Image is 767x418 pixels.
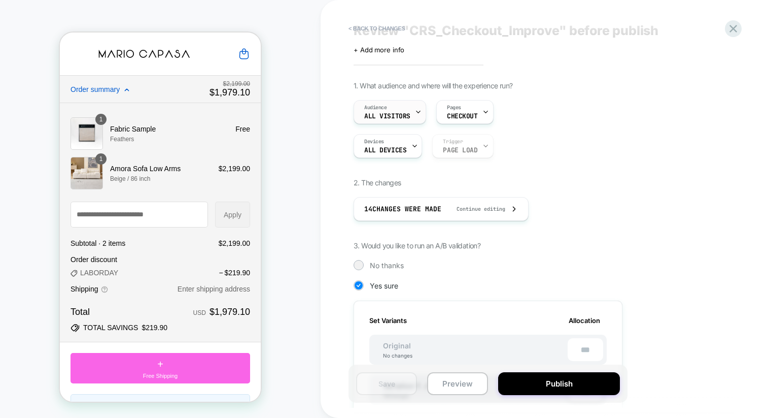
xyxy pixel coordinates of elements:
[133,277,146,284] span: USD
[176,91,190,102] span: Free
[446,206,505,212] span: Continue editing
[498,372,620,395] button: Publish
[364,104,387,111] span: Audience
[370,261,404,270] span: No thanks
[11,124,43,157] img: Amora Sofa Low Arms
[11,274,30,284] strong: Total
[369,316,407,325] span: Set Variants
[373,341,421,350] span: Original
[364,205,441,213] span: 14 Changes were made
[354,178,401,187] span: 2. The changes
[427,372,488,395] button: Preview
[354,81,512,90] span: 1. What audience and where will the experience run?
[343,20,410,37] button: < Back to changes
[23,290,78,301] strong: TOTAL SAVINGS
[150,273,190,286] strong: $1,979.10
[11,207,65,215] span: Subtotal · 2 items
[97,324,103,339] span: +
[354,46,404,54] span: + Add more info
[50,102,168,111] p: Feathers
[569,316,600,325] span: Allocation
[159,207,190,215] span: $2,199.00
[50,131,152,142] p: Amora Sofa Low Arms
[178,15,190,27] a: Cart
[50,142,152,151] p: Beige / 86 inch
[40,122,43,131] span: 1
[150,55,190,65] strong: $1,979.10
[11,223,57,231] span: Order discount
[83,339,118,348] span: Free Shipping
[20,236,58,244] span: LABORDAY
[447,113,478,120] span: CHECKOUT
[11,81,190,158] section: Shopping cart
[40,82,43,91] span: 1
[11,53,60,61] span: Order summary
[447,104,461,111] span: Pages
[159,236,190,244] span: − $219.90
[356,372,417,395] button: Save
[364,147,406,154] span: ALL DEVICES
[82,290,108,301] strong: $219.90
[159,131,190,142] span: $2,199.00
[11,85,43,117] img: Fabric Sample
[50,91,168,102] p: Fabric Sample
[373,352,423,359] div: No changes
[364,138,384,145] span: Devices
[118,252,190,261] span: Enter shipping address
[11,251,39,262] span: Shipping
[163,48,190,55] s: $2,199.00
[370,281,398,290] span: Yes sure
[364,113,410,120] span: All Visitors
[354,241,480,250] span: 3. Would you like to run an A/B validation?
